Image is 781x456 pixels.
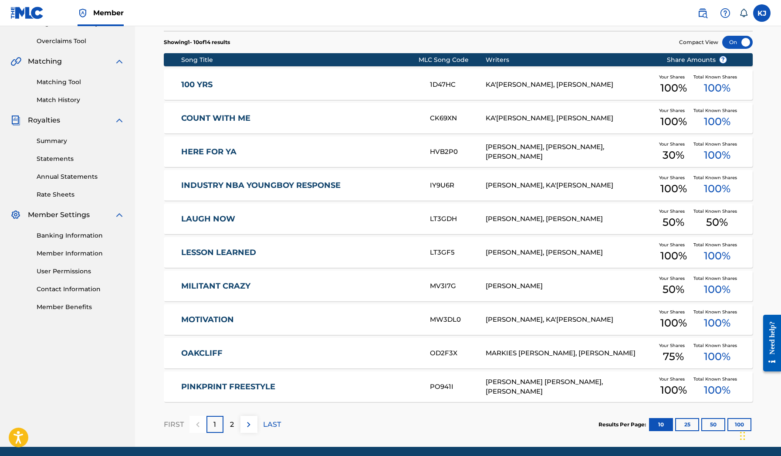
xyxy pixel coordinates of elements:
a: 100 YRS [181,80,418,90]
a: User Permissions [37,267,125,276]
a: MILITANT CRAZY [181,281,418,291]
div: HVB2P0 [430,147,486,157]
div: Drag [740,423,745,449]
span: Total Known Shares [693,376,740,382]
a: INDUSTRY NBA YOUNGBOY RESPONSE [181,180,418,191]
button: 100 [727,418,751,431]
button: 50 [701,418,725,431]
span: Matching [28,56,62,67]
img: expand [114,115,125,126]
span: Your Shares [659,141,688,147]
a: COUNT WITH ME [181,113,418,123]
div: LT3GDH [430,214,486,224]
div: MARKIES [PERSON_NAME], [PERSON_NAME] [486,348,653,358]
a: Rate Sheets [37,190,125,199]
div: [PERSON_NAME], [PERSON_NAME], [PERSON_NAME] [486,142,653,162]
img: search [697,8,708,18]
span: Member [93,8,124,18]
iframe: Chat Widget [737,414,781,456]
a: Overclaims Tool [37,37,125,46]
div: 1D47HC [430,80,486,90]
button: 25 [675,418,699,431]
div: Notifications [739,9,748,17]
span: Total Known Shares [693,242,740,248]
span: 100 % [704,315,730,331]
span: Member Settings [28,210,90,220]
a: Member Information [37,249,125,258]
div: MLC Song Code [419,55,486,65]
span: 75 % [663,349,684,364]
div: MV3I7G [430,281,486,291]
span: Total Known Shares [693,208,740,214]
div: OD2F3X [430,348,486,358]
span: Your Shares [659,242,688,248]
a: Matching Tool [37,78,125,87]
span: 30 % [663,147,684,163]
span: 100 % [704,349,730,364]
a: Summary [37,136,125,146]
span: 100 % [660,114,687,129]
span: Your Shares [659,342,688,349]
span: 50 % [706,214,728,230]
span: 100 % [660,315,687,331]
span: Total Known Shares [693,74,740,80]
span: Your Shares [659,174,688,181]
span: 50 % [663,282,684,297]
a: Annual Statements [37,172,125,181]
a: Banking Information [37,231,125,240]
div: Song Title [181,55,419,65]
span: Your Shares [659,309,688,315]
iframe: Resource Center [757,307,781,379]
div: Help [717,4,734,22]
span: Your Shares [659,208,688,214]
div: KA'[PERSON_NAME], [PERSON_NAME] [486,113,653,123]
a: LESSON LEARNED [181,248,418,258]
span: 100 % [660,382,687,398]
a: Member Benefits [37,303,125,312]
span: ? [720,56,727,63]
a: OAKCLIFF [181,348,418,358]
img: Matching [10,56,21,67]
a: HERE FOR YA [181,147,418,157]
span: 100 % [704,80,730,96]
span: 100 % [660,80,687,96]
span: Your Shares [659,107,688,114]
span: Royalties [28,115,60,126]
div: [PERSON_NAME], [PERSON_NAME] [486,248,653,258]
a: Statements [37,154,125,163]
a: Contact Information [37,285,125,294]
p: Results Per Page: [598,421,648,429]
img: Member Settings [10,210,21,220]
span: Compact View [679,38,718,46]
div: KA'[PERSON_NAME], [PERSON_NAME] [486,80,653,90]
span: Share Amounts [667,55,727,65]
span: 50 % [663,214,684,230]
div: LT3GF5 [430,248,486,258]
div: MW3DL0 [430,315,486,325]
div: [PERSON_NAME] [PERSON_NAME], [PERSON_NAME] [486,377,653,397]
a: Match History [37,95,125,105]
p: 1 [213,419,216,430]
span: 100 % [704,382,730,398]
span: Total Known Shares [693,107,740,114]
span: Your Shares [659,74,688,80]
div: Writers [486,55,653,65]
span: 100 % [704,114,730,129]
span: 100 % [660,248,687,264]
img: Royalties [10,115,21,126]
a: LAUGH NOW [181,214,418,224]
span: Total Known Shares [693,342,740,349]
a: Public Search [694,4,711,22]
span: 100 % [704,147,730,163]
p: Showing 1 - 10 of 14 results [164,38,230,46]
span: Total Known Shares [693,141,740,147]
div: [PERSON_NAME], [PERSON_NAME] [486,214,653,224]
span: Total Known Shares [693,275,740,282]
span: Total Known Shares [693,309,740,315]
span: 100 % [704,181,730,197]
img: right [243,419,254,430]
span: Your Shares [659,275,688,282]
